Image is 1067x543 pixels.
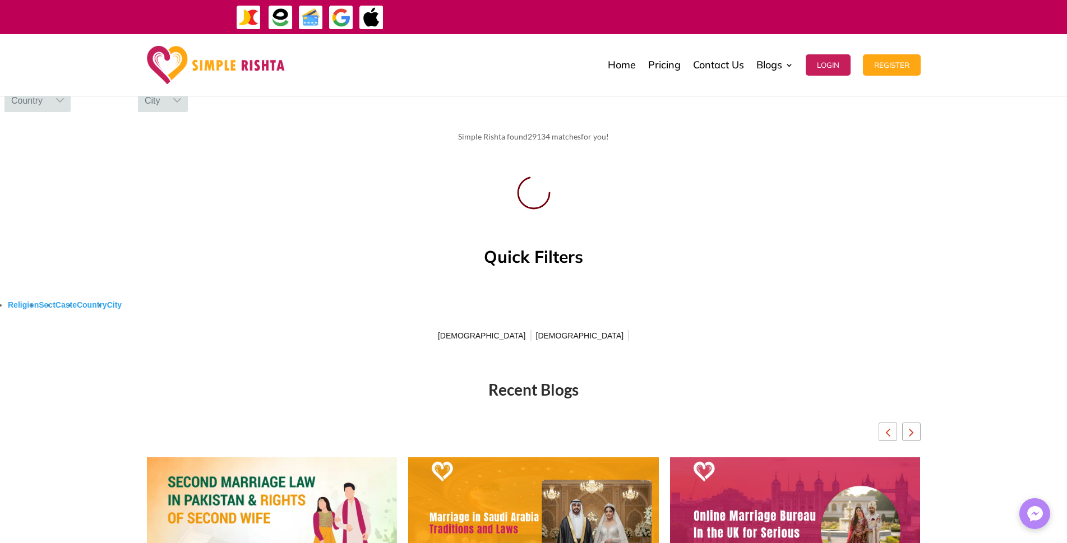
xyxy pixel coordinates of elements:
div: Country [4,89,49,112]
a: Pricing [648,37,681,93]
div: Previous slide [879,423,897,441]
span: Country [77,298,107,312]
span: Simple Rishta found for you! [458,132,609,141]
a: Home [608,37,636,93]
img: Messenger [1024,503,1046,525]
h3: Quick Filters [484,248,583,271]
span: Sect [39,298,56,312]
a: [DEMOGRAPHIC_DATA] [436,331,534,340]
span: [DEMOGRAPHIC_DATA] [436,327,528,345]
span: Religion [8,298,39,312]
a: Login [806,37,851,93]
span: [DEMOGRAPHIC_DATA] [534,327,626,345]
span: City [107,298,122,312]
a: Blogs [756,37,793,93]
a: Contact Us [693,37,744,93]
a: [DEMOGRAPHIC_DATA] [534,331,632,340]
div: Recent Blogs [147,383,921,397]
img: EasyPaisa-icon [268,5,293,30]
div: Next slide [902,423,921,441]
span: 29134 matches [528,132,581,141]
img: JazzCash-icon [236,5,261,30]
span: Caste [56,298,77,312]
img: Credit Cards [298,5,324,30]
a: Register [863,37,921,93]
img: ApplePay-icon [359,5,384,30]
img: GooglePay-icon [329,5,354,30]
button: Register [863,54,921,76]
div: City [138,89,167,112]
button: Login [806,54,851,76]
